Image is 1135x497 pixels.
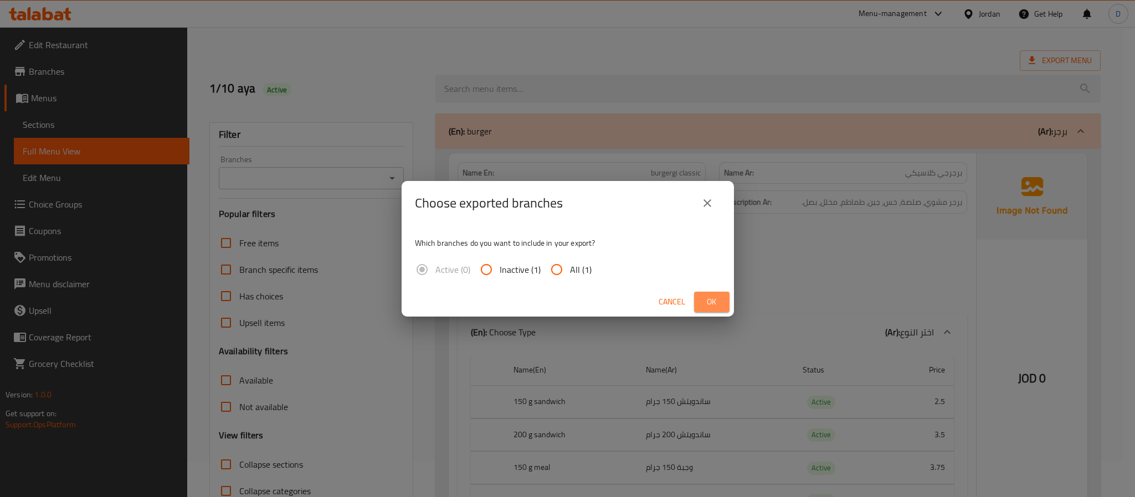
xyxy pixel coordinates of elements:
[415,237,721,249] p: Which branches do you want to include in your export?
[703,295,721,309] span: Ok
[435,263,470,276] span: Active (0)
[415,194,563,212] h2: Choose exported branches
[654,292,690,312] button: Cancel
[570,263,592,276] span: All (1)
[500,263,541,276] span: Inactive (1)
[694,190,721,216] button: close
[694,292,730,312] button: Ok
[659,295,685,309] span: Cancel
